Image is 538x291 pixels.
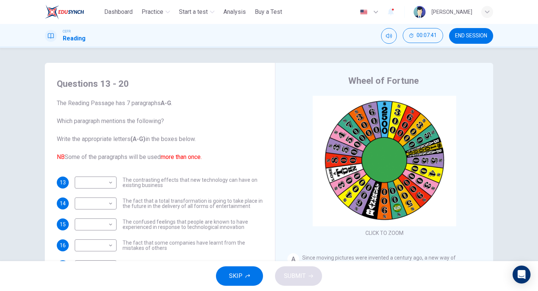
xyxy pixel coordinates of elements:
span: SKIP [229,271,242,281]
span: Practice [142,7,163,16]
b: (A-G) [130,135,145,143]
h1: Reading [63,34,86,43]
span: Start a test [179,7,208,16]
span: CEFR [63,29,71,34]
button: Buy a Test [252,5,285,19]
button: Dashboard [101,5,136,19]
a: ELTC logo [45,4,101,19]
span: Dashboard [104,7,133,16]
div: [PERSON_NAME] [432,7,472,16]
h4: Wheel of Fortune [348,75,419,87]
font: NB [57,153,65,160]
span: Buy a Test [255,7,282,16]
span: 15 [60,222,66,227]
div: A [287,253,299,265]
button: Start a test [176,5,217,19]
button: Practice [139,5,173,19]
span: 13 [60,180,66,185]
span: 00:07:41 [417,33,437,39]
button: Analysis [220,5,249,19]
button: 00:07:41 [403,28,443,43]
span: END SESSION [455,33,487,39]
h4: Questions 13 - 20 [57,78,263,90]
div: Open Intercom Messenger [513,266,531,284]
span: The Reading Passage has 7 paragraphs . Which paragraph mentions the following? Write the appropri... [57,99,263,162]
img: ELTC logo [45,4,84,19]
span: The fact that some companies have learnt from the mistakes of others [123,240,263,251]
span: The contrasting effects that new technology can have on existing business [123,177,263,188]
div: Hide [403,28,443,44]
img: Profile picture [414,6,426,18]
span: Analysis [223,7,246,16]
span: 14 [60,201,66,206]
b: A-G [161,99,171,107]
img: en [359,9,368,15]
div: Mute [381,28,397,44]
font: more than once. [161,153,202,160]
button: SKIP [216,266,263,286]
button: END SESSION [449,28,493,44]
span: 16 [60,243,66,248]
span: The fact that a total transformation is going to take place in the future in the delivery of all ... [123,198,263,209]
span: The confused feelings that people are known to have experienced in response to technological inno... [123,219,263,230]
